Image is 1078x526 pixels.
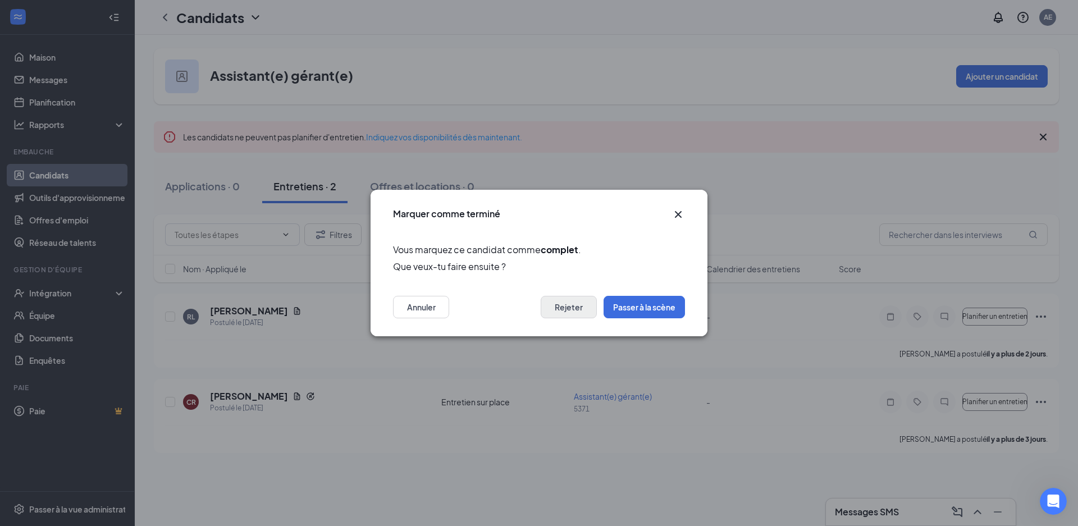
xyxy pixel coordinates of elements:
font: Annuler [407,302,436,312]
font: Rejeter [555,302,583,312]
button: Passer à la scène [604,296,685,318]
button: Rejeter [541,296,597,318]
iframe: Chat en direct par interphone [1040,488,1067,515]
font: Vous marquez ce candidat comme [393,244,541,255]
font: . [578,244,581,255]
button: Annuler [393,296,449,318]
font: complet [541,244,578,255]
font: Passer à la scène [613,302,675,312]
font: Que veux-tu faire ensuite ? [393,260,506,272]
font: Marquer comme terminé [393,208,500,219]
button: Fermer [672,208,685,221]
svg: Croix [672,208,685,221]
